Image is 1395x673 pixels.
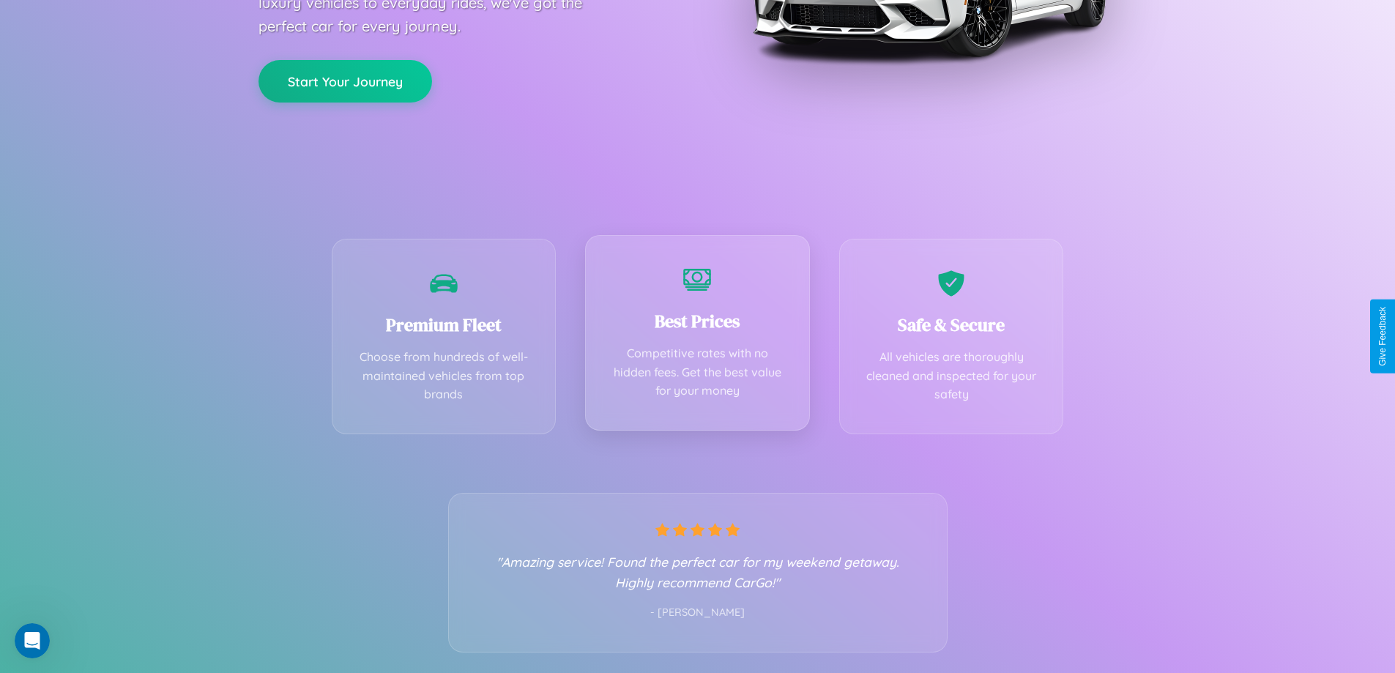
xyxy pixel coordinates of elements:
p: All vehicles are thoroughly cleaned and inspected for your safety [862,348,1041,404]
p: - [PERSON_NAME] [478,603,918,622]
p: "Amazing service! Found the perfect car for my weekend getaway. Highly recommend CarGo!" [478,551,918,592]
p: Competitive rates with no hidden fees. Get the best value for your money [608,344,787,401]
h3: Best Prices [608,309,787,333]
h3: Safe & Secure [862,313,1041,337]
iframe: Intercom live chat [15,623,50,658]
h3: Premium Fleet [354,313,534,337]
button: Start Your Journey [258,60,432,103]
div: Give Feedback [1377,307,1388,366]
p: Choose from hundreds of well-maintained vehicles from top brands [354,348,534,404]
